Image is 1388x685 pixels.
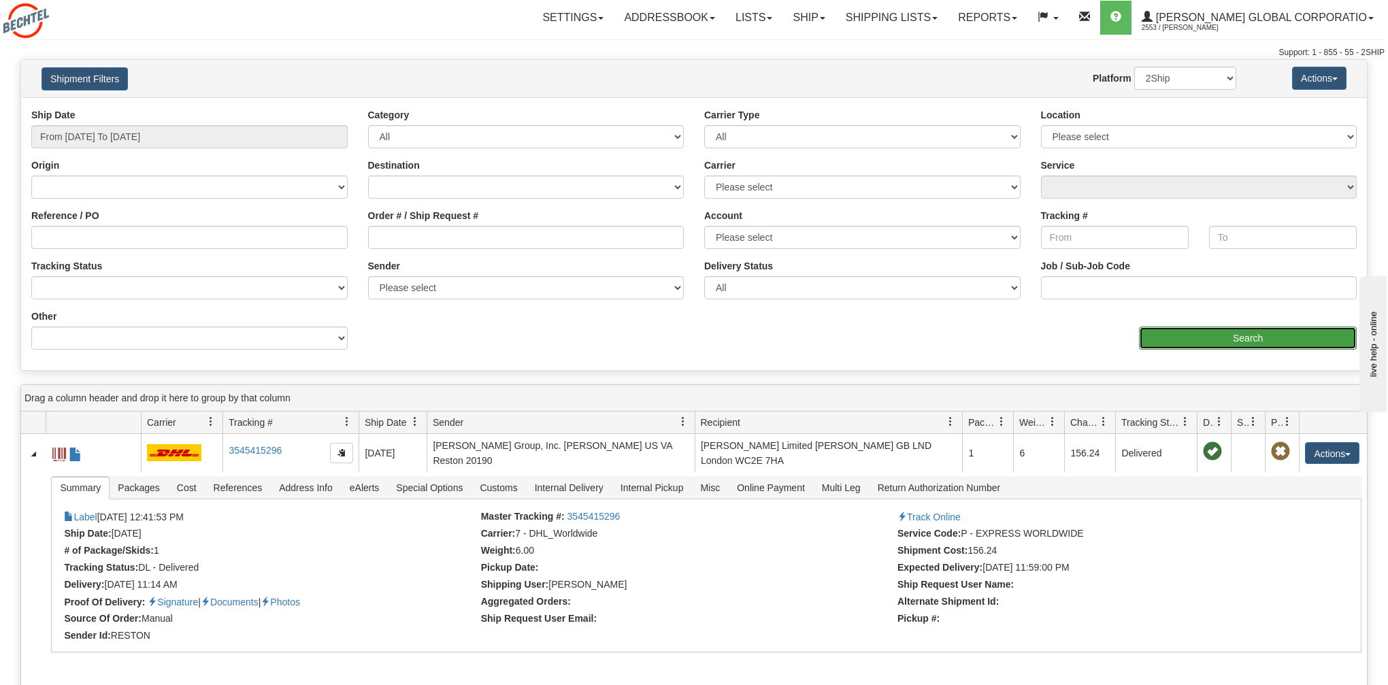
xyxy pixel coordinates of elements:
[64,579,477,592] li: [DATE] 11:14 AM
[368,108,410,122] label: Category
[64,545,477,558] li: 1
[359,434,427,472] td: [DATE]
[1139,327,1357,350] input: Search
[481,596,571,607] strong: Aggregated Orders:
[729,477,813,499] span: Online Payment
[64,511,477,524] li: [DATE] 12:41:53 PM
[704,158,736,172] label: Carrier
[42,67,128,90] button: Shipment Filters
[64,545,154,556] strong: # of Package/Skids:
[1041,158,1075,172] label: Service
[271,477,341,499] span: Address Info
[1305,442,1359,464] button: Actions
[169,477,205,499] span: Cost
[1203,442,1222,461] span: On time
[1041,259,1130,273] label: Job / Sub-Job Code
[481,511,565,522] strong: Master Tracking #:
[31,108,76,122] label: Ship Date
[403,410,427,433] a: Ship Date filter column settings
[1121,416,1180,429] span: Tracking Status
[567,511,621,522] a: 3545415296
[64,562,138,573] strong: Tracking Status:
[532,1,614,35] a: Settings
[1070,416,1099,429] span: Charge
[148,597,198,607] a: Proof of delivery signature
[897,512,961,522] a: Track Online
[342,477,388,499] span: eAlerts
[897,613,940,624] strong: Pickup #:
[612,477,692,499] span: Internal Pickup
[3,3,49,38] img: logo2553.jpg
[205,477,271,499] span: References
[64,630,477,644] li: RESTON
[368,158,420,172] label: Destination
[897,528,1310,541] li: P - EXPRESS WORLDWIDE
[527,477,612,499] span: Internal Delivery
[1131,1,1384,35] a: [PERSON_NAME] Global Corporatio 2553 / [PERSON_NAME]
[897,579,1014,590] strong: Ship Request User Name:
[939,410,962,433] a: Recipient filter column settings
[870,477,1009,499] span: Return Authorization Number
[897,562,982,573] strong: Expected Delivery:
[69,441,82,463] a: Commercial Invoice
[1019,416,1048,429] span: Weight
[1237,416,1249,429] span: Shipment Issues
[948,1,1027,35] a: Reports
[199,410,222,433] a: Carrier filter column settings
[31,158,59,172] label: Origin
[147,416,176,429] span: Carrier
[897,562,1310,575] li: [DATE] 11:59:00 PM
[261,597,300,607] a: Proof of delivery images
[64,597,145,607] strong: Proof Of Delivery:
[897,545,968,556] strong: Shipment Cost:
[814,477,869,499] span: Multi Leg
[64,562,477,575] li: DL - Delivered
[704,108,759,122] label: Carrier Type
[614,1,725,35] a: Addressbook
[1208,410,1231,433] a: Delivery Status filter column settings
[52,441,66,463] a: Label
[1092,410,1115,433] a: Charge filter column settings
[1292,67,1346,90] button: Actions
[427,434,695,472] td: [PERSON_NAME] Group, Inc. [PERSON_NAME] US VA Reston 20190
[1271,416,1283,429] span: Pickup Status
[695,434,963,472] td: [PERSON_NAME] Limited [PERSON_NAME] GB LND London WC2E 7HA
[3,47,1385,59] div: Support: 1 - 855 - 55 - 2SHIP
[897,545,1310,558] li: 156.24
[388,477,471,499] span: Special Options
[229,416,273,429] span: Tracking #
[1115,434,1197,472] td: Delivered
[897,528,961,539] strong: Service Code:
[52,477,109,499] span: Summary
[1093,71,1131,85] label: Platform
[229,445,282,456] a: 3545415296
[201,597,259,607] a: Proof of delivery documents
[110,477,167,499] span: Packages
[64,528,477,541] li: [DATE]
[1242,410,1265,433] a: Shipment Issues filter column settings
[990,410,1013,433] a: Packages filter column settings
[1209,226,1357,249] input: To
[64,613,142,624] strong: Source Of Order:
[481,562,539,573] strong: Pickup Date:
[481,545,894,558] li: 6.00
[701,416,740,429] span: Recipient
[64,579,104,590] strong: Delivery:
[472,477,525,499] span: Customs
[481,545,516,556] strong: Weight:
[64,528,111,539] strong: Ship Date:
[481,579,549,590] strong: Shipping User:
[968,416,997,429] span: Packages
[1041,226,1189,249] input: From
[368,209,479,222] label: Order # / Ship Request #
[1142,21,1244,35] span: 2553 / [PERSON_NAME]
[64,596,477,609] li: | |
[836,1,948,35] a: Shipping lists
[330,443,353,463] button: Copy to clipboard
[31,209,99,222] label: Reference / PO
[64,630,110,641] strong: Sender Id:
[1276,410,1299,433] a: Pickup Status filter column settings
[704,259,773,273] label: Delivery Status
[1271,442,1290,461] span: Pickup Not Assigned
[782,1,835,35] a: Ship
